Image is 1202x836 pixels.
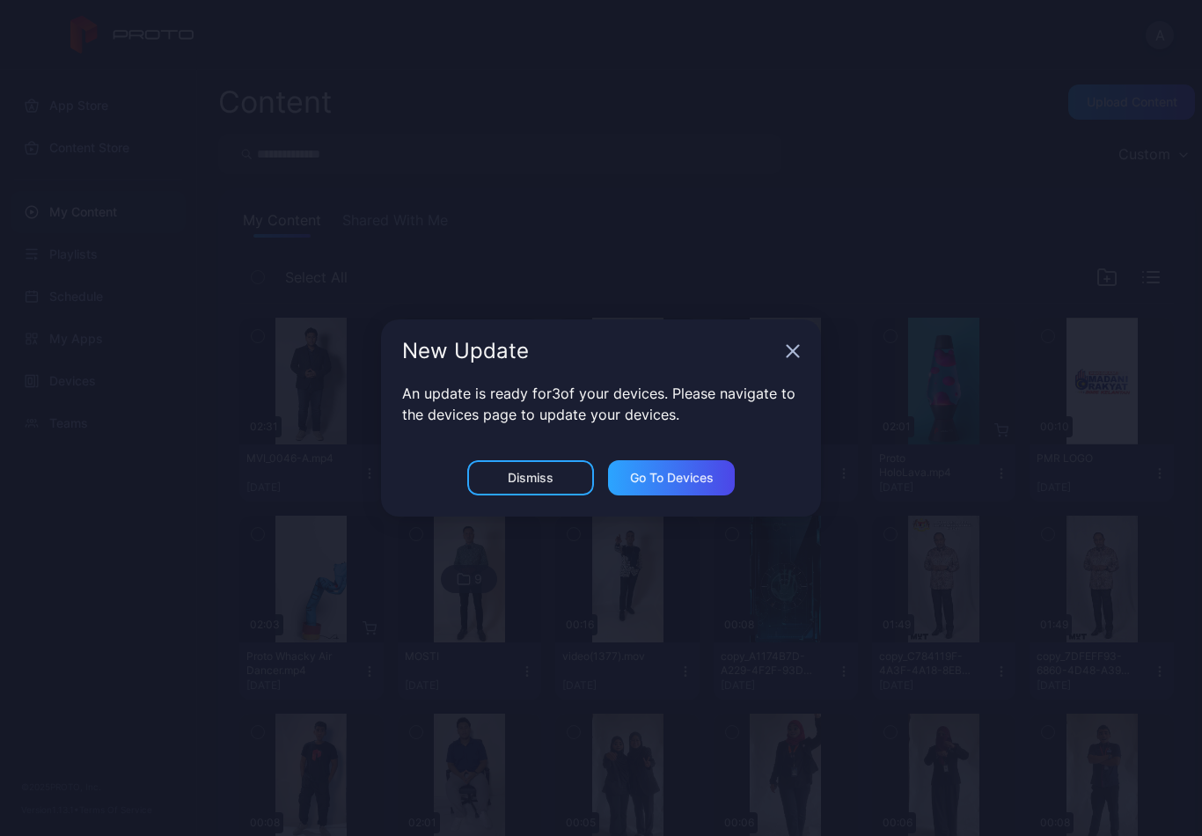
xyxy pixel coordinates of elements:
[508,471,553,485] div: Dismiss
[467,460,594,495] button: Dismiss
[402,341,779,362] div: New Update
[608,460,735,495] button: Go to devices
[630,471,714,485] div: Go to devices
[402,383,800,425] p: An update is ready for 3 of your devices. Please navigate to the devices page to update your devi...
